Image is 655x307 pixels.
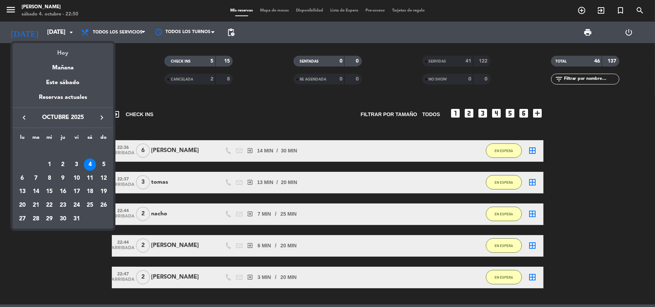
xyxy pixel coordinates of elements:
td: 9 de octubre de 2025 [56,171,70,185]
div: 10 [70,172,83,184]
td: 20 de octubre de 2025 [15,198,29,212]
th: lunes [15,133,29,145]
td: 29 de octubre de 2025 [42,212,56,226]
td: 16 de octubre de 2025 [56,185,70,198]
div: 2 [57,159,69,171]
td: 6 de octubre de 2025 [15,171,29,185]
div: 8 [43,172,55,184]
div: 18 [84,185,96,198]
td: 1 de octubre de 2025 [42,158,56,171]
div: 25 [84,199,96,211]
td: 25 de octubre de 2025 [83,198,97,212]
div: 6 [16,172,28,184]
div: 7 [30,172,42,184]
td: 18 de octubre de 2025 [83,185,97,198]
div: 21 [30,199,42,211]
td: 13 de octubre de 2025 [15,185,29,198]
div: 24 [70,199,83,211]
i: keyboard_arrow_right [97,113,106,122]
th: sábado [83,133,97,145]
td: 12 de octubre de 2025 [97,171,110,185]
th: martes [29,133,43,145]
div: 31 [70,213,83,225]
th: domingo [97,133,110,145]
td: 24 de octubre de 2025 [70,198,83,212]
div: 17 [70,185,83,198]
td: 3 de octubre de 2025 [70,158,83,171]
div: 30 [57,213,69,225]
div: 22 [43,199,55,211]
td: OCT. [15,144,110,158]
div: 3 [70,159,83,171]
td: 19 de octubre de 2025 [97,185,110,198]
td: 26 de octubre de 2025 [97,198,110,212]
div: 20 [16,199,28,211]
div: Este sábado [13,73,113,93]
div: 16 [57,185,69,198]
div: 23 [57,199,69,211]
td: 4 de octubre de 2025 [83,158,97,171]
td: 23 de octubre de 2025 [56,198,70,212]
div: 19 [97,185,110,198]
td: 7 de octubre de 2025 [29,171,43,185]
th: viernes [70,133,83,145]
td: 27 de octubre de 2025 [15,212,29,226]
td: 5 de octubre de 2025 [97,158,110,171]
td: 15 de octubre de 2025 [42,185,56,198]
td: 31 de octubre de 2025 [70,212,83,226]
button: keyboard_arrow_left [18,113,31,122]
i: keyboard_arrow_left [20,113,28,122]
td: 8 de octubre de 2025 [42,171,56,185]
div: Hoy [13,43,113,58]
td: 28 de octubre de 2025 [29,212,43,226]
div: Reservas actuales [13,93,113,107]
div: 14 [30,185,42,198]
div: 27 [16,213,28,225]
td: 2 de octubre de 2025 [56,158,70,171]
td: 11 de octubre de 2025 [83,171,97,185]
td: 17 de octubre de 2025 [70,185,83,198]
td: 14 de octubre de 2025 [29,185,43,198]
td: 10 de octubre de 2025 [70,171,83,185]
td: 30 de octubre de 2025 [56,212,70,226]
td: 21 de octubre de 2025 [29,198,43,212]
span: octubre 2025 [31,113,95,122]
button: keyboard_arrow_right [95,113,108,122]
th: jueves [56,133,70,145]
div: 9 [57,172,69,184]
div: 4 [84,159,96,171]
td: 22 de octubre de 2025 [42,198,56,212]
div: 1 [43,159,55,171]
th: miércoles [42,133,56,145]
div: 12 [97,172,110,184]
div: 13 [16,185,28,198]
div: Mañana [13,58,113,73]
div: 29 [43,213,55,225]
div: 26 [97,199,110,211]
div: 15 [43,185,55,198]
div: 5 [97,159,110,171]
div: 28 [30,213,42,225]
div: 11 [84,172,96,184]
